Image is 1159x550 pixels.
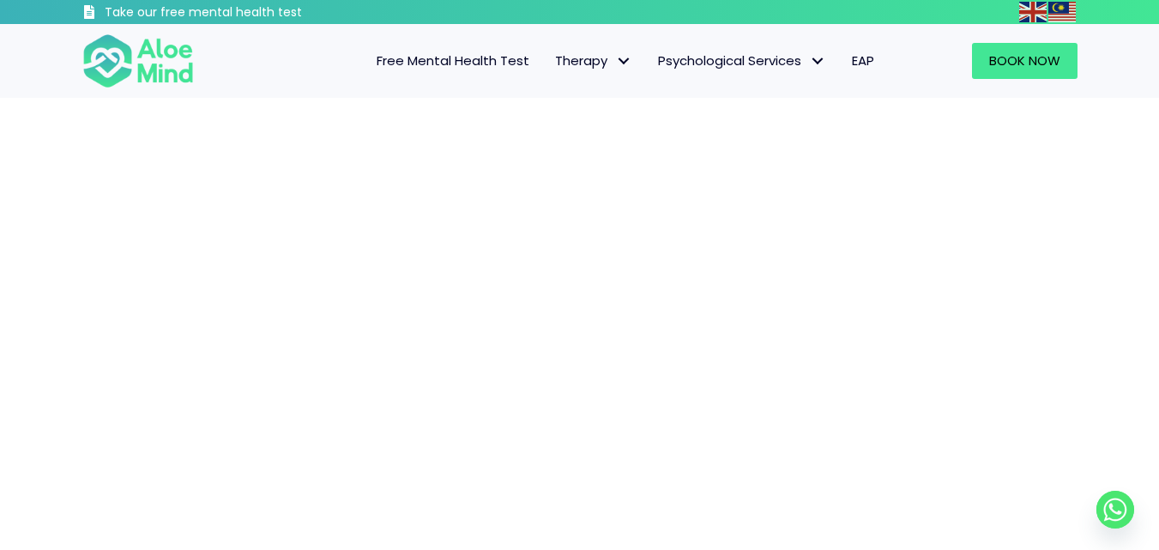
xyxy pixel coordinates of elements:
[555,51,632,70] span: Therapy
[1019,2,1047,22] img: en
[658,51,826,70] span: Psychological Services
[1048,2,1076,22] img: ms
[542,43,645,79] a: TherapyTherapy: submenu
[972,43,1078,79] a: Book Now
[216,43,887,79] nav: Menu
[612,49,637,74] span: Therapy: submenu
[839,43,887,79] a: EAP
[1048,2,1078,21] a: Malay
[105,4,394,21] h3: Take our free mental health test
[989,51,1060,70] span: Book Now
[377,51,529,70] span: Free Mental Health Test
[806,49,830,74] span: Psychological Services: submenu
[82,33,194,89] img: Aloe mind Logo
[82,4,394,24] a: Take our free mental health test
[852,51,874,70] span: EAP
[1019,2,1048,21] a: English
[1096,491,1134,529] a: Whatsapp
[364,43,542,79] a: Free Mental Health Test
[645,43,839,79] a: Psychological ServicesPsychological Services: submenu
